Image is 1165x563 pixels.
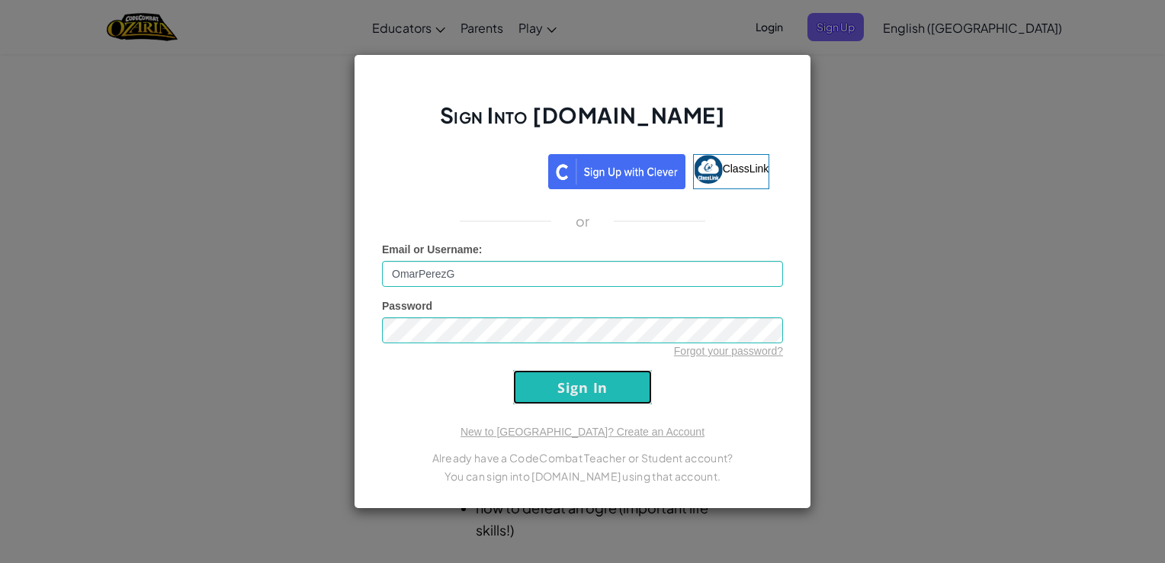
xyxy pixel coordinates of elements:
a: New to [GEOGRAPHIC_DATA]? Create an Account [461,426,704,438]
input: Sign In [513,370,652,404]
h2: Sign Into [DOMAIN_NAME] [382,101,783,145]
p: or [576,212,590,230]
img: clever_sso_button@2x.png [548,154,685,189]
iframe: Botón de Acceder con Google [388,153,548,186]
img: classlink-logo-small.png [694,155,723,184]
label: : [382,242,483,257]
span: Email or Username [382,243,479,256]
p: You can sign into [DOMAIN_NAME] using that account. [382,467,783,485]
span: ClassLink [723,162,769,175]
a: Forgot your password? [674,345,783,357]
p: Already have a CodeCombat Teacher or Student account? [382,449,783,467]
span: Password [382,300,432,312]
